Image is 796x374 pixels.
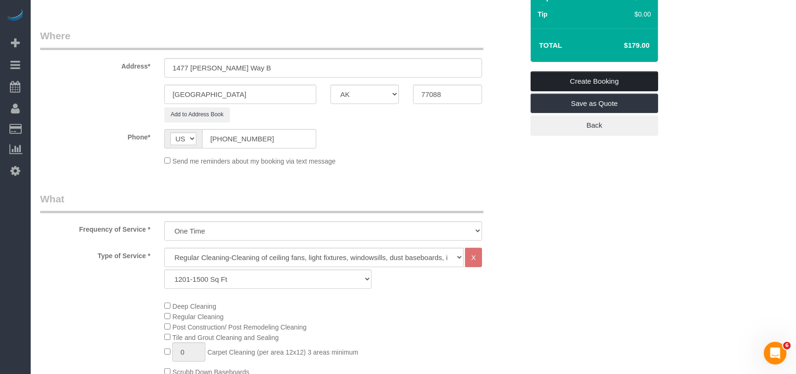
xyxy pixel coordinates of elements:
[40,192,483,213] legend: What
[539,41,562,49] strong: Total
[531,94,658,113] a: Save as Quote
[33,129,157,142] label: Phone*
[33,221,157,234] label: Frequency of Service *
[33,248,157,261] label: Type of Service *
[33,58,157,71] label: Address*
[538,9,548,19] label: Tip
[164,85,316,104] input: City*
[596,42,650,50] h4: $179.00
[207,348,358,356] span: Carpet Cleaning (per area 12x12) 3 areas minimum
[202,129,316,148] input: Phone*
[531,115,658,135] a: Back
[172,334,279,341] span: Tile and Grout Cleaning and Sealing
[172,323,306,331] span: Post Construction/ Post Remodeling Cleaning
[172,303,216,310] span: Deep Cleaning
[607,9,651,19] div: $0.00
[164,107,229,122] button: Add to Address Book
[40,29,483,50] legend: Where
[783,342,791,349] span: 6
[172,313,223,321] span: Regular Cleaning
[172,157,336,165] span: Send me reminders about my booking via text message
[413,85,482,104] input: Zip Code*
[764,342,787,365] iframe: Intercom live chat
[6,9,25,23] img: Automaid Logo
[531,71,658,91] a: Create Booking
